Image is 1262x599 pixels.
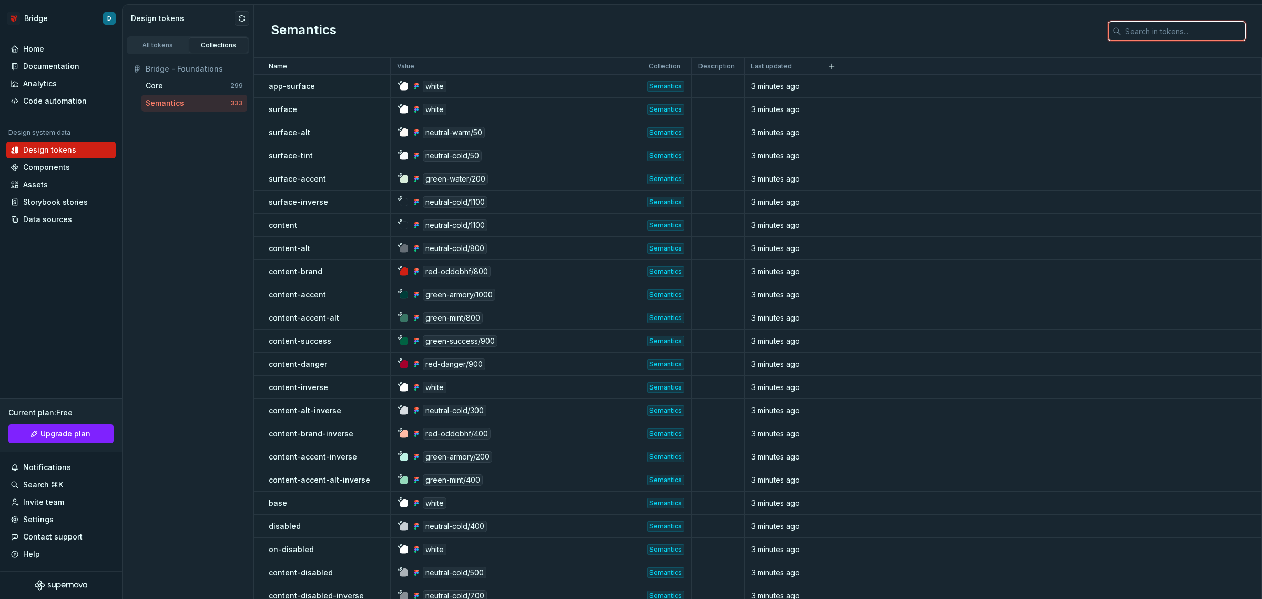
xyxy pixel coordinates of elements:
a: Home [6,41,116,57]
div: Semantics [647,405,684,416]
p: Collection [649,62,680,71]
div: Search ⌘K [23,480,63,490]
div: 3 minutes ago [745,428,817,439]
button: BridgeD [2,7,120,29]
div: 3 minutes ago [745,289,817,300]
div: Semantics [647,313,684,323]
div: green-mint/400 [423,474,483,486]
div: Semantics [647,336,684,346]
div: D [107,14,111,23]
div: green-armory/1000 [423,289,495,301]
p: surface-accent [269,174,326,184]
div: Notifications [23,462,71,473]
p: on-disabled [269,544,314,555]
div: Semantics [647,127,684,138]
p: surface-alt [269,127,310,138]
div: Analytics [23,78,57,89]
div: 3 minutes ago [745,382,817,393]
p: Last updated [751,62,792,71]
div: green-armory/200 [423,451,492,463]
div: 3 minutes ago [745,220,817,231]
p: base [269,498,287,508]
img: 3f850d6b-8361-4b34-8a82-b945b4d8a89b.png [7,12,20,25]
a: Settings [6,511,116,528]
p: content-danger [269,359,327,370]
div: 3 minutes ago [745,127,817,138]
p: content-accent-alt-inverse [269,475,370,485]
p: app-surface [269,81,315,92]
div: Invite team [23,497,64,507]
div: neutral-cold/300 [423,405,486,416]
div: Contact support [23,532,83,542]
div: white [423,81,446,92]
button: Core299 [141,77,247,94]
div: Semantics [647,475,684,485]
div: red-oddobhf/400 [423,428,491,440]
svg: Supernova Logo [35,580,87,591]
div: Design tokens [23,145,76,155]
p: content-accent-inverse [269,452,357,462]
div: 299 [230,82,243,90]
div: Code automation [23,96,87,106]
button: Semantics333 [141,95,247,112]
div: white [423,382,446,393]
div: All tokens [131,41,184,49]
div: Core [146,81,163,91]
div: Bridge [24,13,48,24]
button: Contact support [6,528,116,545]
div: Design system data [8,128,70,137]
button: Upgrade plan [8,424,114,443]
p: Value [397,62,414,71]
div: Semantics [647,382,684,393]
p: content-alt-inverse [269,405,341,416]
div: 3 minutes ago [745,475,817,485]
div: Semantics [647,544,684,555]
a: Components [6,159,116,176]
div: neutral-cold/800 [423,243,487,254]
div: Bridge - Foundations [146,64,243,74]
div: 333 [230,99,243,107]
div: 3 minutes ago [745,81,817,92]
div: Semantics [146,98,184,108]
div: Semantics [647,498,684,508]
p: content-accent [269,289,326,300]
a: Design tokens [6,142,116,158]
div: Semantics [647,174,684,184]
p: content-success [269,336,331,346]
p: content-disabled [269,567,333,578]
div: Semantics [647,521,684,532]
div: 3 minutes ago [745,359,817,370]
div: Semantics [647,151,684,161]
div: 3 minutes ago [745,266,817,277]
div: neutral-cold/400 [423,521,487,532]
div: Design tokens [131,13,235,24]
p: content-accent-alt [269,313,339,323]
div: Semantics [647,567,684,578]
div: Components [23,162,70,173]
a: Assets [6,176,116,193]
button: Help [6,546,116,563]
div: 3 minutes ago [745,452,817,462]
h2: Semantics [271,22,337,41]
div: neutral-cold/500 [423,567,486,578]
div: 3 minutes ago [745,104,817,115]
div: 3 minutes ago [745,521,817,532]
div: 3 minutes ago [745,336,817,346]
div: white [423,104,446,115]
div: 3 minutes ago [745,405,817,416]
div: 3 minutes ago [745,174,817,184]
a: Code automation [6,93,116,109]
div: Semantics [647,452,684,462]
p: content [269,220,297,231]
div: white [423,544,446,555]
div: Semantics [647,266,684,277]
div: Semantics [647,81,684,92]
div: red-oddobhf/800 [423,266,491,277]
p: Name [269,62,287,71]
p: content-inverse [269,382,328,393]
div: Current plan : Free [8,407,114,418]
div: 3 minutes ago [745,498,817,508]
